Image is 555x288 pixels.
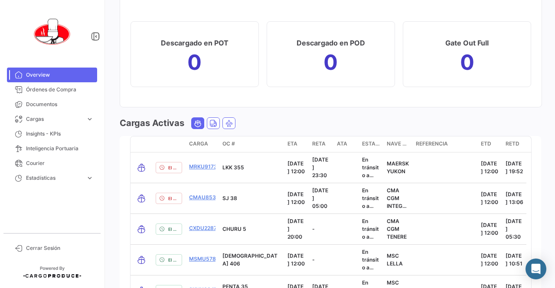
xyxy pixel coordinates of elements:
[120,117,184,129] h3: Cargas Activas
[387,160,409,175] p: MAERSK YUKON
[287,191,305,205] span: [DATE] 12:00
[168,195,178,202] span: El envío está retrasado.
[26,71,94,79] span: Overview
[387,187,409,210] p: CMA CGM INTEGRITY
[312,226,315,232] span: -
[189,194,230,201] a: CMAU8536463
[187,55,202,69] h1: 0
[26,100,94,108] span: Documentos
[7,126,97,141] a: Insights - KPIs
[323,55,338,69] h1: 0
[223,118,235,129] button: Air
[26,244,94,252] span: Cerrar Sesión
[222,164,281,172] p: LKK 355
[152,136,186,152] datatable-header-cell: delayStatus
[131,136,152,152] datatable-header-cell: transportMode
[86,174,94,182] span: expand_more
[30,10,74,54] img: 0621d632-ab00-45ba-b411-ac9e9fb3f036.png
[207,118,219,129] button: Land
[506,252,522,267] span: [DATE] 10:51
[506,160,523,175] span: [DATE] 19:52
[7,97,97,112] a: Documentos
[189,224,227,232] a: CXDU2287396
[7,141,97,156] a: Inteligencia Portuaria
[460,55,474,69] h1: 0
[86,115,94,123] span: expand_more
[26,145,94,152] span: Inteligencia Portuaria
[362,187,379,217] span: En tránsito a POD
[189,140,208,148] span: Carga
[526,259,546,279] div: Abrir Intercom Messenger
[312,187,328,209] span: [DATE] 05:00
[481,140,491,148] span: ETD
[26,174,82,182] span: Estadísticas
[506,218,522,240] span: [DATE] 05:30
[412,136,477,152] datatable-header-cell: Referencia
[189,163,228,171] a: MRKU9173546
[168,256,178,263] span: El envío está a tiempo.
[362,249,379,278] span: En tránsito a POD
[445,37,489,49] h3: Gate Out Full
[7,156,97,171] a: Courier
[26,130,94,138] span: Insights - KPIs
[161,37,229,49] h3: Descargado en POT
[284,136,309,152] datatable-header-cell: ETA
[7,68,97,82] a: Overview
[502,136,527,152] datatable-header-cell: RETD
[26,159,94,167] span: Courier
[287,218,304,240] span: [DATE] 20:00
[333,136,358,152] datatable-header-cell: ATA
[506,140,519,148] span: RETD
[387,217,409,241] p: CMA CGM TENERE
[312,156,328,178] span: [DATE] 23:30
[481,252,498,267] span: [DATE] 12:00
[219,136,284,152] datatable-header-cell: OC #
[192,118,204,129] button: Ocean
[506,191,523,205] span: [DATE] 13:06
[477,136,502,152] datatable-header-cell: ETD
[7,82,97,97] a: Órdenes de Compra
[481,222,498,236] span: [DATE] 12:00
[481,191,498,205] span: [DATE] 12:00
[312,140,326,148] span: RETA
[287,252,305,267] span: [DATE] 12:00
[287,140,297,148] span: ETA
[387,252,409,268] p: MSC LELLA
[309,136,333,152] datatable-header-cell: RETA
[362,218,379,248] span: En tránsito a POD
[416,140,448,148] span: Referencia
[312,256,315,263] span: -
[387,140,409,148] span: Nave actual
[362,156,379,186] span: En tránsito a POD
[222,140,235,148] span: OC #
[383,136,412,152] datatable-header-cell: Nave actual
[222,252,281,268] p: [DEMOGRAPHIC_DATA] 406
[287,160,305,175] span: [DATE] 12:00
[222,225,281,233] p: CHURU 5
[297,37,365,49] h3: Descargado en POD
[359,136,383,152] datatable-header-cell: Estado
[186,136,219,152] datatable-header-cell: Carga
[189,255,230,263] a: MSMU5784600
[26,115,82,123] span: Cargas
[222,194,281,202] p: SJ 38
[168,226,178,233] span: El envío está a tiempo.
[168,164,178,171] span: El envío está retrasado.
[26,86,94,94] span: Órdenes de Compra
[337,140,347,148] span: ATA
[481,160,498,175] span: [DATE] 12:00
[362,140,380,148] span: Estado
